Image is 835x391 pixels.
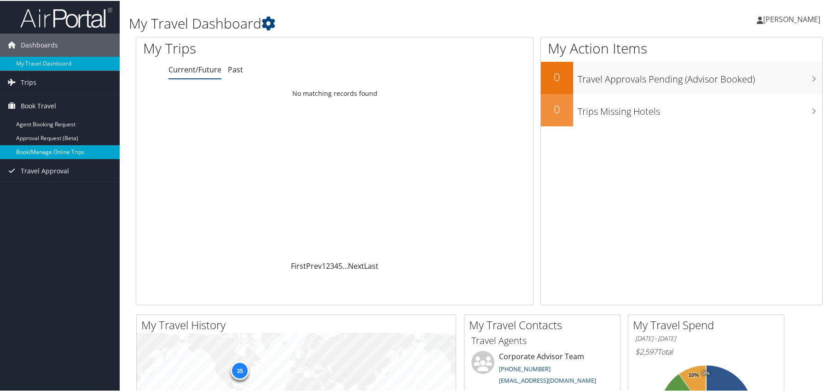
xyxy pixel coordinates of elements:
[291,260,306,270] a: First
[306,260,322,270] a: Prev
[499,375,596,384] a: [EMAIL_ADDRESS][DOMAIN_NAME]
[541,68,573,84] h2: 0
[326,260,330,270] a: 2
[21,159,69,182] span: Travel Approval
[467,350,618,388] li: Corporate Advisor Team
[338,260,342,270] a: 5
[471,333,613,346] h3: Travel Agents
[689,372,699,377] tspan: 10%
[143,38,361,57] h1: My Trips
[763,13,820,24] span: [PERSON_NAME]
[21,70,36,93] span: Trips
[21,33,58,56] span: Dashboards
[499,364,551,372] a: [PHONE_NUMBER]
[541,61,822,93] a: 0Travel Approvals Pending (Advisor Booked)
[469,316,620,332] h2: My Travel Contacts
[578,100,822,117] h3: Trips Missing Hotels
[136,84,533,101] td: No matching records found
[129,13,596,32] h1: My Travel Dashboard
[364,260,378,270] a: Last
[541,101,573,116] h2: 0
[541,38,822,57] h1: My Action Items
[168,64,221,74] a: Current/Future
[330,260,334,270] a: 3
[342,260,348,270] span: …
[578,67,822,85] h3: Travel Approvals Pending (Advisor Booked)
[322,260,326,270] a: 1
[228,64,243,74] a: Past
[635,346,777,356] h6: Total
[21,94,56,117] span: Book Travel
[541,93,822,125] a: 0Trips Missing Hotels
[702,370,710,375] tspan: 0%
[633,316,784,332] h2: My Travel Spend
[348,260,364,270] a: Next
[141,316,456,332] h2: My Travel History
[231,361,249,379] div: 35
[757,5,829,32] a: [PERSON_NAME]
[635,333,777,342] h6: [DATE] - [DATE]
[334,260,338,270] a: 4
[635,346,657,356] span: $2,597
[20,6,112,28] img: airportal-logo.png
